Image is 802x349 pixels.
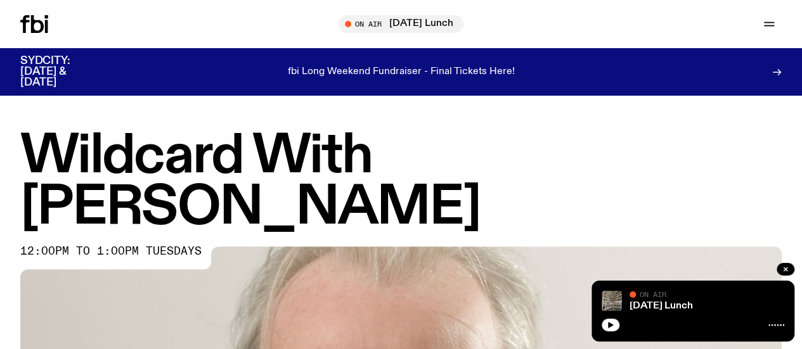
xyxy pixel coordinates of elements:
a: [DATE] Lunch [630,301,693,311]
span: On Air [640,290,666,298]
h1: Wildcard With [PERSON_NAME] [20,131,782,234]
h3: SYDCITY: [DATE] & [DATE] [20,56,101,88]
button: On Air[DATE] Lunch [339,15,463,33]
img: A corner shot of the fbi music library [602,291,622,311]
span: 12:00pm to 1:00pm tuesdays [20,246,202,257]
p: fbi Long Weekend Fundraiser - Final Tickets Here! [288,67,515,78]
